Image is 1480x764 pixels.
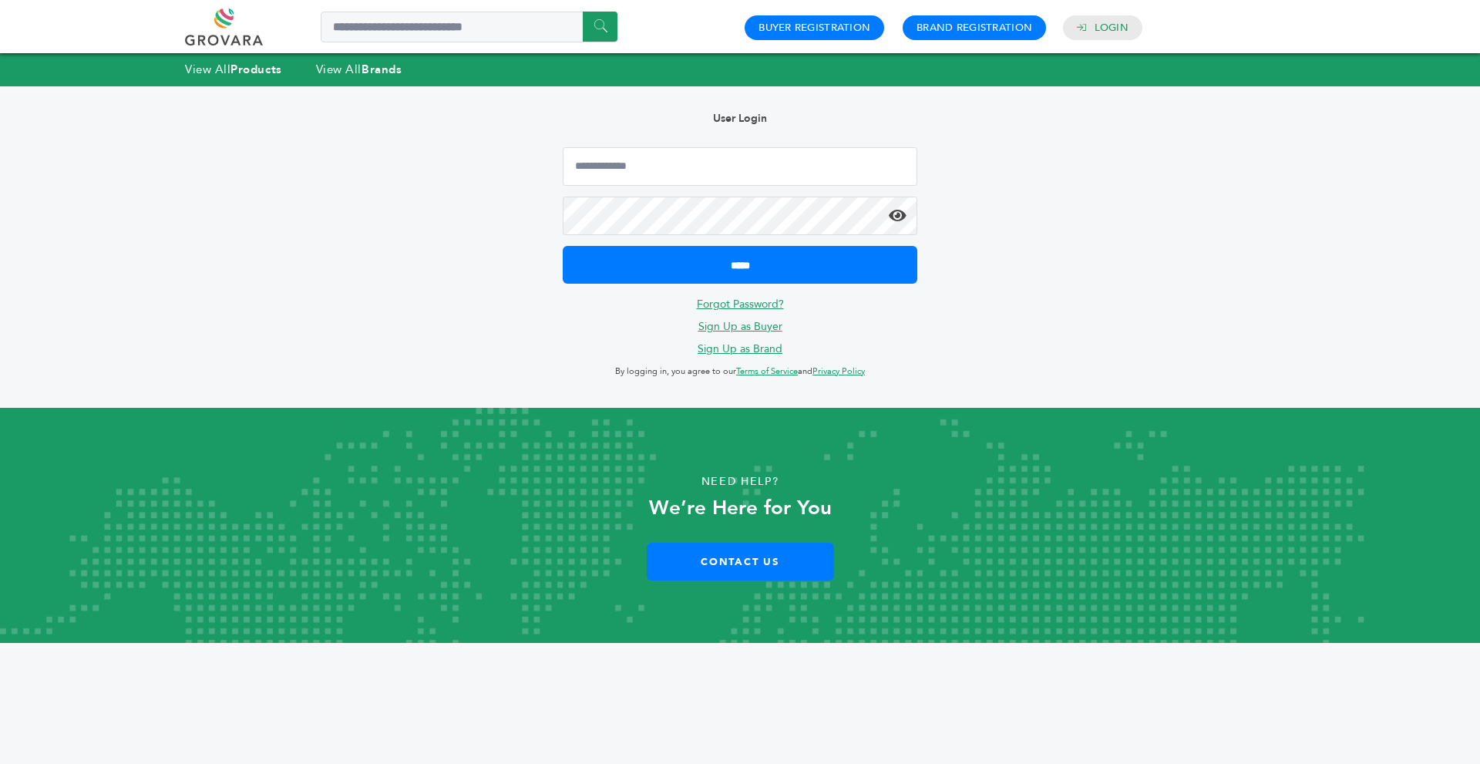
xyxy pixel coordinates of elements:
[362,62,402,77] strong: Brands
[563,197,917,235] input: Password
[697,297,784,311] a: Forgot Password?
[917,21,1032,35] a: Brand Registration
[649,494,832,522] strong: We’re Here for You
[647,543,834,581] a: Contact Us
[563,362,917,381] p: By logging in, you agree to our and
[698,319,782,334] a: Sign Up as Buyer
[736,365,798,377] a: Terms of Service
[74,470,1406,493] p: Need Help?
[185,62,282,77] a: View AllProducts
[812,365,865,377] a: Privacy Policy
[316,62,402,77] a: View AllBrands
[758,21,870,35] a: Buyer Registration
[230,62,281,77] strong: Products
[698,342,782,356] a: Sign Up as Brand
[713,111,767,126] b: User Login
[563,147,917,186] input: Email Address
[321,12,617,42] input: Search a product or brand...
[1095,21,1128,35] a: Login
